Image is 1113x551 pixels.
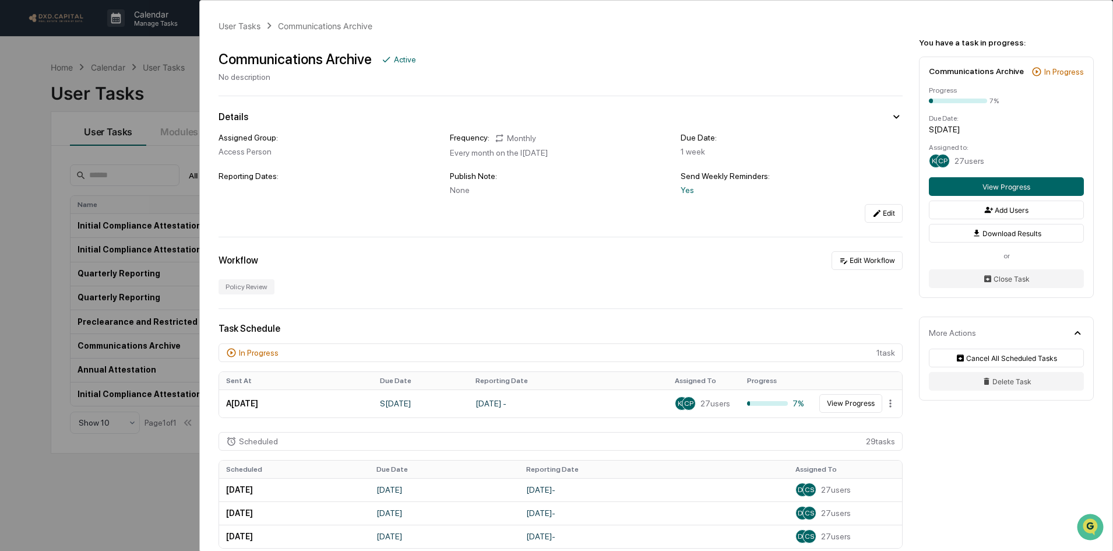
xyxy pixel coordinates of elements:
div: 29 task s [219,432,903,451]
span: CS [805,486,814,494]
div: 🖐️ [12,148,21,157]
div: In Progress [1044,67,1084,76]
td: [DATE] [219,478,369,501]
div: Reporting Dates: [219,171,441,181]
button: Cancel All Scheduled Tasks [929,349,1084,367]
div: You have a task in progress: [919,38,1094,47]
div: Access Person [219,147,441,156]
div: 🗄️ [84,148,94,157]
div: Communications Archive [278,21,372,31]
div: Publish Note: [450,171,672,181]
div: Start new chat [40,89,191,101]
div: or [929,252,1084,260]
td: [DATE] - [519,501,788,525]
td: S[DATE] [373,389,469,417]
span: CP [684,399,693,408]
th: Scheduled [219,461,369,478]
span: 27 users [954,156,984,166]
div: 1 task [219,343,903,362]
span: Data Lookup [23,169,73,181]
div: In Progress [239,348,279,357]
th: Sent At [219,372,373,389]
th: Assigned To [668,372,740,389]
span: DD [798,509,807,517]
span: DD [798,532,807,541]
div: 7% [747,399,805,408]
span: CP [938,157,948,165]
span: 27 users [821,485,851,494]
div: More Actions [929,328,976,338]
div: Monthly [494,133,536,143]
th: Assigned To [788,461,902,478]
a: 🗄️Attestations [80,142,149,163]
div: Policy Review [219,279,274,294]
img: 1746055101610-c473b297-6a78-478c-a979-82029cc54cd1 [12,89,33,110]
div: User Tasks [219,21,260,31]
span: 27 users [821,532,851,541]
a: 🔎Data Lookup [7,164,78,185]
span: Pylon [116,198,141,206]
a: Powered byPylon [82,197,141,206]
button: View Progress [929,177,1084,196]
td: [DATE] - [519,525,788,548]
input: Clear [30,53,192,65]
div: We're available if you need us! [40,101,147,110]
td: [DATE] [219,501,369,525]
span: KE [932,157,940,165]
button: View Progress [819,394,882,413]
button: Edit [865,204,903,223]
span: 27 users [821,508,851,518]
th: Due Date [369,461,520,478]
th: Reporting Date [519,461,788,478]
div: Workflow [219,255,258,266]
th: Progress [740,372,812,389]
a: 🖐️Preclearance [7,142,80,163]
div: Communications Archive [929,66,1024,76]
button: Edit Workflow [832,251,903,270]
div: Active [394,55,416,64]
div: Every month on the l[DATE] [450,148,672,157]
button: Start new chat [198,93,212,107]
iframe: Open customer support [1076,513,1107,544]
div: Due Date: [681,133,903,142]
th: Due Date [373,372,469,389]
button: Add Users [929,201,1084,219]
div: Send Weekly Reminders: [681,171,903,181]
div: Details [219,111,248,122]
span: CS [805,532,814,541]
div: S[DATE] [929,125,1084,134]
button: Close Task [929,269,1084,288]
button: Delete Task [929,372,1084,391]
div: Assigned to: [929,143,1084,152]
td: [DATE] [219,525,369,548]
div: Communications Archive [219,51,372,68]
div: Assigned Group: [219,133,441,142]
span: DD [798,486,807,494]
td: [DATE] [369,501,520,525]
span: CS [805,509,814,517]
span: Attestations [96,147,145,159]
div: None [450,185,672,195]
div: 🔎 [12,170,21,180]
span: KE [678,399,686,408]
th: Reporting Date [469,372,668,389]
div: Progress [929,86,1084,94]
td: [DATE] - [519,478,788,501]
p: How can we help? [12,24,212,43]
td: [DATE] [369,478,520,501]
td: [DATE] [369,525,520,548]
div: Due Date: [929,114,1084,122]
div: Yes [681,185,903,195]
td: [DATE] - [469,389,668,417]
div: No description [219,72,416,82]
span: 27 users [700,399,730,408]
button: Download Results [929,224,1084,243]
div: Scheduled [239,437,278,446]
div: Frequency: [450,133,489,143]
div: 7% [989,97,999,105]
div: 1 week [681,147,903,156]
div: Task Schedule [219,323,903,334]
td: A[DATE] [219,389,373,417]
